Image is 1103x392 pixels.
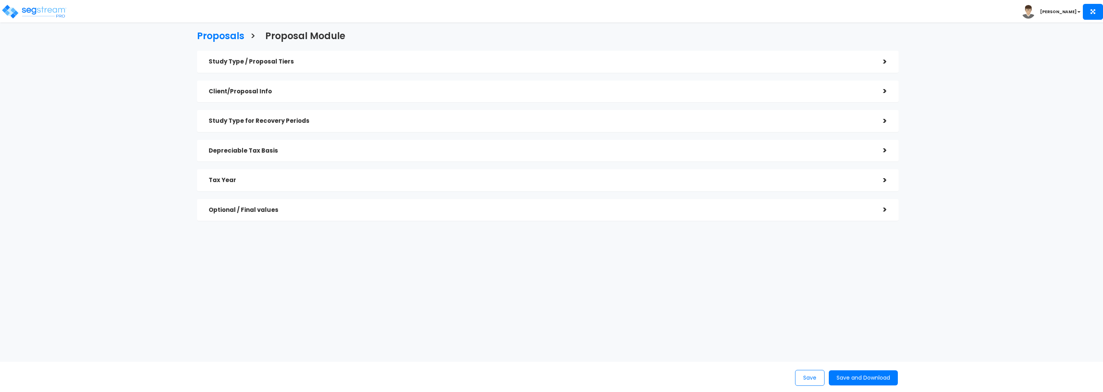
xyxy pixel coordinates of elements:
[829,370,898,385] button: Save and Download
[197,31,244,43] h3: Proposals
[209,58,871,65] h5: Study Type / Proposal Tiers
[250,31,256,43] h3: >
[209,118,871,124] h5: Study Type for Recovery Periods
[871,144,887,156] div: >
[871,174,887,186] div: >
[209,207,871,213] h5: Optional / Final values
[871,85,887,97] div: >
[871,204,887,216] div: >
[265,31,345,43] h3: Proposal Module
[871,56,887,68] div: >
[259,23,345,47] a: Proposal Module
[871,115,887,127] div: >
[1040,9,1077,15] b: [PERSON_NAME]
[795,370,825,386] button: Save
[209,148,871,154] h5: Depreciable Tax Basis
[209,88,871,95] h5: Client/Proposal Info
[191,23,244,47] a: Proposals
[1,4,67,19] img: logo_pro_r.png
[1022,5,1035,19] img: avatar.png
[209,177,871,184] h5: Tax Year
